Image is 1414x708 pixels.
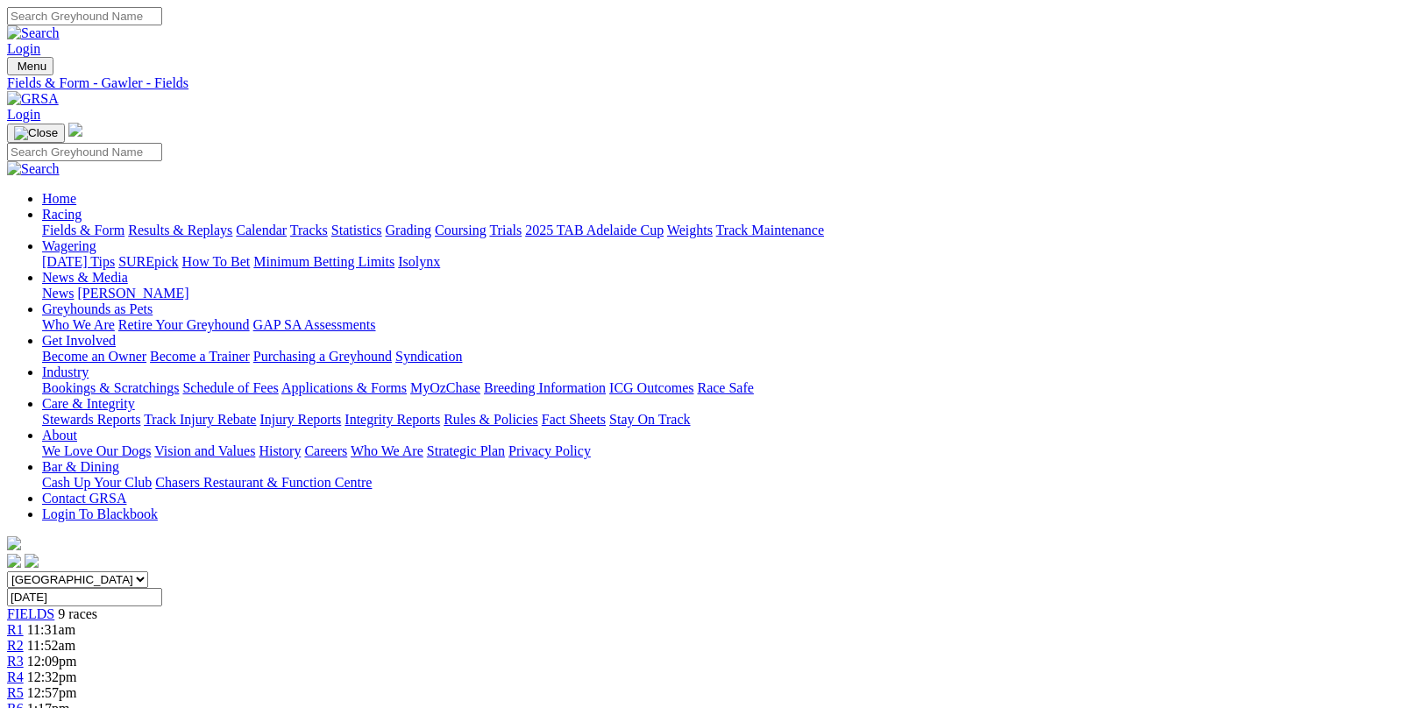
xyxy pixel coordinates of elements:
a: Grading [386,223,431,237]
a: Greyhounds as Pets [42,301,153,316]
div: Bar & Dining [42,475,1407,491]
a: SUREpick [118,254,178,269]
input: Search [7,7,162,25]
a: Care & Integrity [42,396,135,411]
a: Racing [42,207,82,222]
a: Home [42,191,76,206]
a: Chasers Restaurant & Function Centre [155,475,372,490]
a: Applications & Forms [281,380,407,395]
a: Track Maintenance [716,223,824,237]
a: Who We Are [351,443,423,458]
a: Calendar [236,223,287,237]
span: 9 races [58,606,97,621]
a: ICG Outcomes [609,380,693,395]
a: Weights [667,223,713,237]
a: Contact GRSA [42,491,126,506]
a: Login To Blackbook [42,506,158,521]
a: Breeding Information [484,380,606,395]
div: Get Involved [42,349,1407,365]
a: We Love Our Dogs [42,443,151,458]
a: Vision and Values [154,443,255,458]
a: R3 [7,654,24,669]
a: Who We Are [42,317,115,332]
a: [PERSON_NAME] [77,286,188,301]
a: About [42,428,77,442]
a: News & Media [42,270,128,285]
img: facebook.svg [7,554,21,568]
input: Select date [7,588,162,606]
span: 11:31am [27,622,75,637]
a: Cash Up Your Club [42,475,152,490]
a: Syndication [395,349,462,364]
a: MyOzChase [410,380,480,395]
a: Fields & Form [42,223,124,237]
a: Tracks [290,223,328,237]
a: R5 [7,685,24,700]
a: Become an Owner [42,349,146,364]
button: Toggle navigation [7,57,53,75]
a: Login [7,41,40,56]
a: Wagering [42,238,96,253]
a: Purchasing a Greyhound [253,349,392,364]
a: Careers [304,443,347,458]
a: News [42,286,74,301]
a: Industry [42,365,89,379]
a: Schedule of Fees [182,380,278,395]
a: [DATE] Tips [42,254,115,269]
div: Care & Integrity [42,412,1407,428]
a: Become a Trainer [150,349,250,364]
a: Race Safe [697,380,753,395]
a: Bookings & Scratchings [42,380,179,395]
img: Search [7,161,60,177]
a: Strategic Plan [427,443,505,458]
span: 12:09pm [27,654,77,669]
span: 12:32pm [27,669,77,684]
img: Close [14,126,58,140]
a: Rules & Policies [444,412,538,427]
img: logo-grsa-white.png [7,536,21,550]
div: Wagering [42,254,1407,270]
a: R1 [7,622,24,637]
a: Isolynx [398,254,440,269]
a: R4 [7,669,24,684]
a: Bar & Dining [42,459,119,474]
a: Retire Your Greyhound [118,317,250,332]
img: GRSA [7,91,59,107]
a: How To Bet [182,254,251,269]
div: Industry [42,380,1407,396]
a: Statistics [331,223,382,237]
a: Privacy Policy [508,443,591,458]
a: GAP SA Assessments [253,317,376,332]
div: Racing [42,223,1407,238]
a: Coursing [435,223,487,237]
a: Track Injury Rebate [144,412,256,427]
img: Search [7,25,60,41]
img: logo-grsa-white.png [68,123,82,137]
button: Toggle navigation [7,124,65,143]
a: Integrity Reports [345,412,440,427]
input: Search [7,143,162,161]
span: 12:57pm [27,685,77,700]
a: FIELDS [7,606,54,621]
a: History [259,443,301,458]
a: Trials [489,223,522,237]
a: Login [7,107,40,122]
a: Get Involved [42,333,116,348]
a: 2025 TAB Adelaide Cup [525,223,664,237]
a: Fields & Form - Gawler - Fields [7,75,1407,91]
div: Greyhounds as Pets [42,317,1407,333]
a: Fact Sheets [542,412,606,427]
div: About [42,443,1407,459]
a: Stay On Track [609,412,690,427]
a: R2 [7,638,24,653]
img: twitter.svg [25,554,39,568]
a: Injury Reports [259,412,341,427]
a: Results & Replays [128,223,232,237]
